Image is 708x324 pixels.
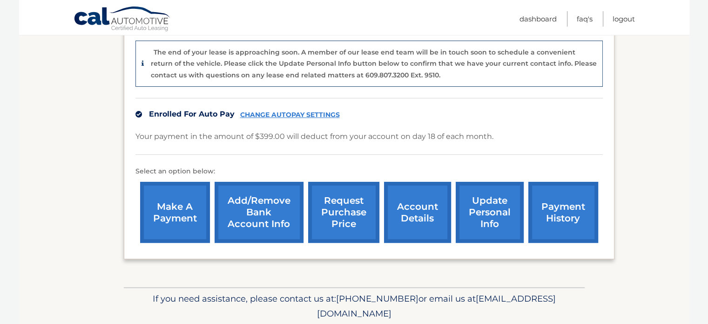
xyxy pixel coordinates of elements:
[140,182,210,243] a: make a payment
[215,182,303,243] a: Add/Remove bank account info
[456,182,524,243] a: update personal info
[308,182,379,243] a: request purchase price
[149,110,235,118] span: Enrolled For Auto Pay
[135,130,493,143] p: Your payment in the amount of $399.00 will deduct from your account on day 18 of each month.
[613,11,635,27] a: Logout
[336,293,418,304] span: [PHONE_NUMBER]
[135,166,603,177] p: Select an option below:
[577,11,593,27] a: FAQ's
[240,111,340,119] a: CHANGE AUTOPAY SETTINGS
[151,48,597,79] p: The end of your lease is approaching soon. A member of our lease end team will be in touch soon t...
[74,6,171,33] a: Cal Automotive
[135,111,142,117] img: check.svg
[528,182,598,243] a: payment history
[519,11,557,27] a: Dashboard
[317,293,556,319] span: [EMAIL_ADDRESS][DOMAIN_NAME]
[384,182,451,243] a: account details
[130,291,579,321] p: If you need assistance, please contact us at: or email us at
